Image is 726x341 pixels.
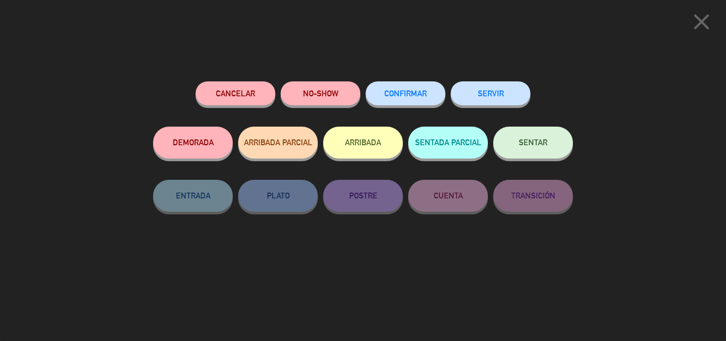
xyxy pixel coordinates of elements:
[685,8,718,39] button: close
[196,81,275,105] button: Cancelar
[323,180,403,212] button: POSTRE
[323,127,403,159] button: ARRIBADA
[688,9,715,35] i: close
[408,180,488,212] button: CUENTA
[493,180,573,212] button: TRANSICIÓN
[244,138,313,147] span: ARRIBADA PARCIAL
[238,180,318,212] button: PLATO
[451,81,530,105] button: SERVIR
[493,127,573,159] button: SENTAR
[366,81,445,105] button: CONFIRMAR
[384,89,427,98] span: CONFIRMAR
[519,138,547,147] span: SENTAR
[281,81,360,105] button: NO-SHOW
[238,127,318,159] button: ARRIBADA PARCIAL
[153,127,233,159] button: DEMORADA
[153,180,233,212] button: ENTRADA
[408,127,488,159] button: SENTADA PARCIAL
